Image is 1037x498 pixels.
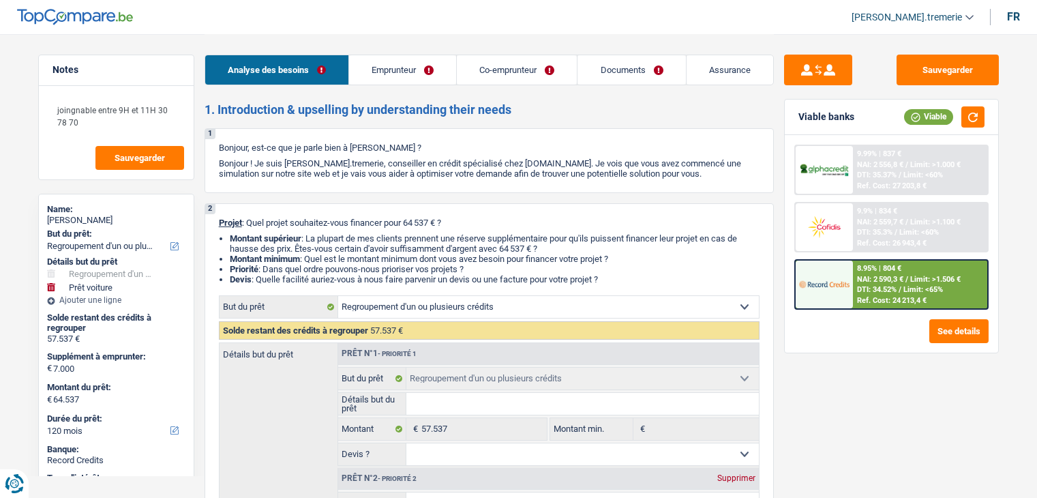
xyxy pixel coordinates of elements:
a: Analyse des besoins [205,55,348,85]
button: Sauvegarder [897,55,999,85]
p: Bonjour, est-ce que je parle bien à [PERSON_NAME] ? [219,143,760,153]
span: / [899,171,901,179]
span: / [905,218,908,226]
label: Détails but du prêt [338,393,407,415]
a: Emprunteur [349,55,456,85]
div: 9.99% | 837 € [857,149,901,158]
div: Ref. Cost: 26 943,4 € [857,239,927,248]
span: Limit: <60% [903,171,943,179]
span: Limit: <60% [899,228,939,237]
div: Détails but du prêt [47,257,185,267]
li: : Dans quel ordre pouvons-nous prioriser vos projets ? [230,264,760,274]
span: 57.537 € [370,325,403,336]
label: Durée du prêt: [47,413,183,424]
label: But du prêt [220,296,338,318]
li: : La plupart de mes clients prennent une réserve supplémentaire pour qu'ils puissent financer leu... [230,233,760,254]
span: / [899,285,901,294]
div: Ajouter une ligne [47,295,185,305]
span: Projet [219,218,242,228]
li: : Quelle facilité auriez-vous à nous faire parvenir un devis ou une facture pour votre projet ? [230,274,760,284]
div: 9.9% | 834 € [857,207,897,216]
label: Devis ? [338,443,407,465]
div: Solde restant des crédits à regrouper [47,312,185,334]
span: [PERSON_NAME].tremerie [852,12,962,23]
span: DTI: 35.3% [857,228,892,237]
span: NAI: 2 590,3 € [857,275,903,284]
div: Supprimer [714,474,759,482]
div: Viable banks [798,111,854,123]
span: - Priorité 2 [378,475,417,482]
div: fr [1007,10,1020,23]
span: - Priorité 1 [378,350,417,357]
div: 57.537 € [47,334,185,345]
span: Limit: >1.000 € [910,160,961,169]
label: Montant [338,418,407,440]
span: / [905,275,908,284]
a: Assurance [687,55,773,85]
div: Banque: [47,444,185,455]
div: Prêt n°1 [338,349,420,358]
span: / [895,228,897,237]
label: Montant min. [550,418,633,440]
button: Sauvegarder [95,146,184,170]
img: AlphaCredit [799,162,850,178]
div: Ref. Cost: 24 213,4 € [857,296,927,305]
label: But du prêt [338,368,407,390]
div: Name: [47,204,185,215]
div: 8.95% | 804 € [857,264,901,273]
a: Co-emprunteur [457,55,577,85]
span: DTI: 35.37% [857,171,897,179]
span: NAI: 2 559,7 € [857,218,903,226]
h2: 1. Introduction & upselling by understanding their needs [205,102,774,117]
img: Cofidis [799,214,850,239]
span: € [47,394,52,405]
span: / [905,160,908,169]
label: Montant du prêt: [47,382,183,393]
span: € [47,363,52,374]
span: Limit: >1.100 € [910,218,961,226]
span: Solde restant des crédits à regrouper [223,325,368,336]
div: 2 [205,204,215,214]
p: Bonjour ! Je suis [PERSON_NAME].tremerie, conseiller en crédit spécialisé chez [DOMAIN_NAME]. Je ... [219,158,760,179]
strong: Montant minimum [230,254,300,264]
p: : Quel projet souhaitez-vous financer pour 64 537 € ? [219,218,760,228]
div: Prêt n°2 [338,474,420,483]
label: Supplément à emprunter: [47,351,183,362]
span: € [633,418,648,440]
span: Limit: <65% [903,285,943,294]
label: Détails but du prêt [220,343,337,359]
div: 1 [205,129,215,139]
strong: Priorité [230,264,258,274]
span: Devis [230,274,252,284]
span: Limit: >1.506 € [910,275,961,284]
button: See details [929,319,989,343]
label: But du prêt: [47,229,183,239]
span: Sauvegarder [115,153,165,162]
span: € [406,418,421,440]
a: [PERSON_NAME].tremerie [841,6,974,29]
strong: Montant supérieur [230,233,301,244]
span: DTI: 34.52% [857,285,897,294]
div: Viable [904,109,953,124]
div: [PERSON_NAME] [47,215,185,226]
a: Documents [577,55,685,85]
div: Taux d'intérêt: [47,473,185,484]
div: Record Credits [47,455,185,466]
h5: Notes [52,64,180,76]
img: Record Credits [799,272,850,297]
li: : Quel est le montant minimum dont vous avez besoin pour financer votre projet ? [230,254,760,264]
div: Ref. Cost: 27 203,8 € [857,181,927,190]
span: NAI: 2 556,8 € [857,160,903,169]
img: TopCompare Logo [17,9,133,25]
